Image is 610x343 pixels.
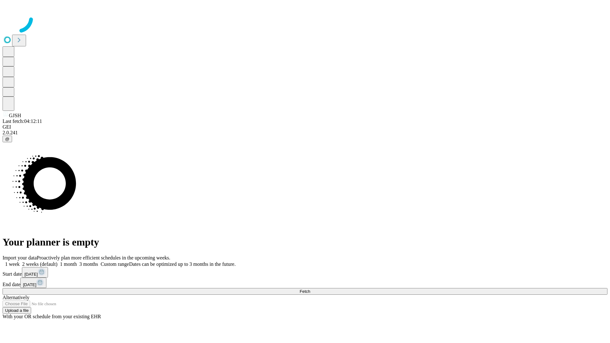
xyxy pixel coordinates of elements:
[3,278,607,288] div: End date
[300,289,310,294] span: Fetch
[3,130,607,136] div: 2.0.241
[60,261,77,267] span: 1 month
[79,261,98,267] span: 3 months
[3,288,607,295] button: Fetch
[22,261,58,267] span: 2 weeks (default)
[3,307,31,314] button: Upload a file
[5,261,20,267] span: 1 week
[3,255,37,260] span: Import your data
[3,236,607,248] h1: Your planner is empty
[3,295,29,300] span: Alternatively
[5,137,10,141] span: @
[9,113,21,118] span: GJSH
[20,278,46,288] button: [DATE]
[101,261,129,267] span: Custom range
[129,261,235,267] span: Dates can be optimized up to 3 months in the future.
[37,255,170,260] span: Proactively plan more efficient schedules in the upcoming weeks.
[3,314,101,319] span: With your OR schedule from your existing EHR
[22,267,48,278] button: [DATE]
[3,136,12,142] button: @
[3,118,42,124] span: Last fetch: 04:12:11
[24,272,38,277] span: [DATE]
[23,282,36,287] span: [DATE]
[3,267,607,278] div: Start date
[3,124,607,130] div: GEI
